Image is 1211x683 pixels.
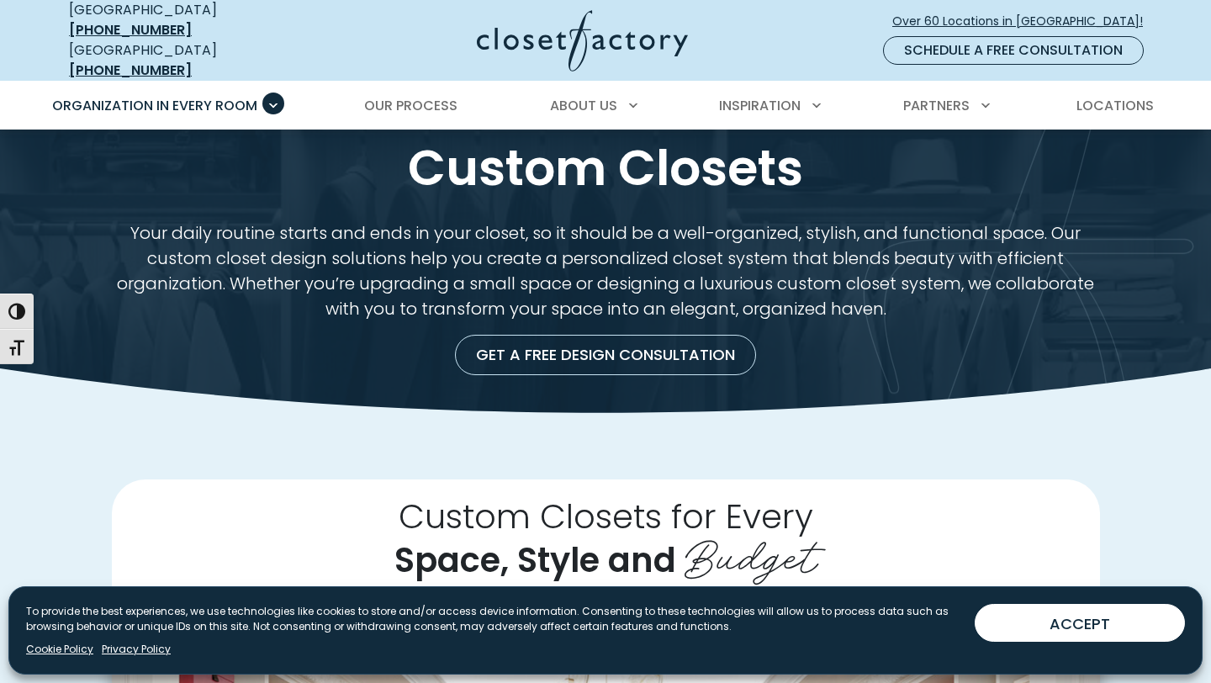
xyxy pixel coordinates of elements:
[550,96,617,115] span: About Us
[26,604,961,634] p: To provide the best experiences, we use technologies like cookies to store and/or access device i...
[26,642,93,657] a: Cookie Policy
[112,220,1100,321] p: Your daily routine starts and ends in your closet, so it should be a well-organized, stylish, and...
[892,13,1156,30] span: Over 60 Locations in [GEOGRAPHIC_DATA]!
[399,492,813,539] span: Custom Closets for Every
[69,61,192,80] a: [PHONE_NUMBER]
[477,10,688,71] img: Closet Factory Logo
[394,537,676,584] span: Space, Style and
[364,96,457,115] span: Our Process
[883,36,1144,65] a: Schedule a Free Consultation
[102,642,171,657] a: Privacy Policy
[455,335,756,375] a: Get a Free Design Consultation
[903,96,970,115] span: Partners
[719,96,801,115] span: Inspiration
[66,136,1145,200] h1: Custom Closets
[40,82,1171,130] nav: Primary Menu
[685,519,817,586] span: Budget
[891,7,1157,36] a: Over 60 Locations in [GEOGRAPHIC_DATA]!
[69,40,313,81] div: [GEOGRAPHIC_DATA]
[1076,96,1154,115] span: Locations
[52,96,257,115] span: Organization in Every Room
[975,604,1185,642] button: ACCEPT
[69,20,192,40] a: [PHONE_NUMBER]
